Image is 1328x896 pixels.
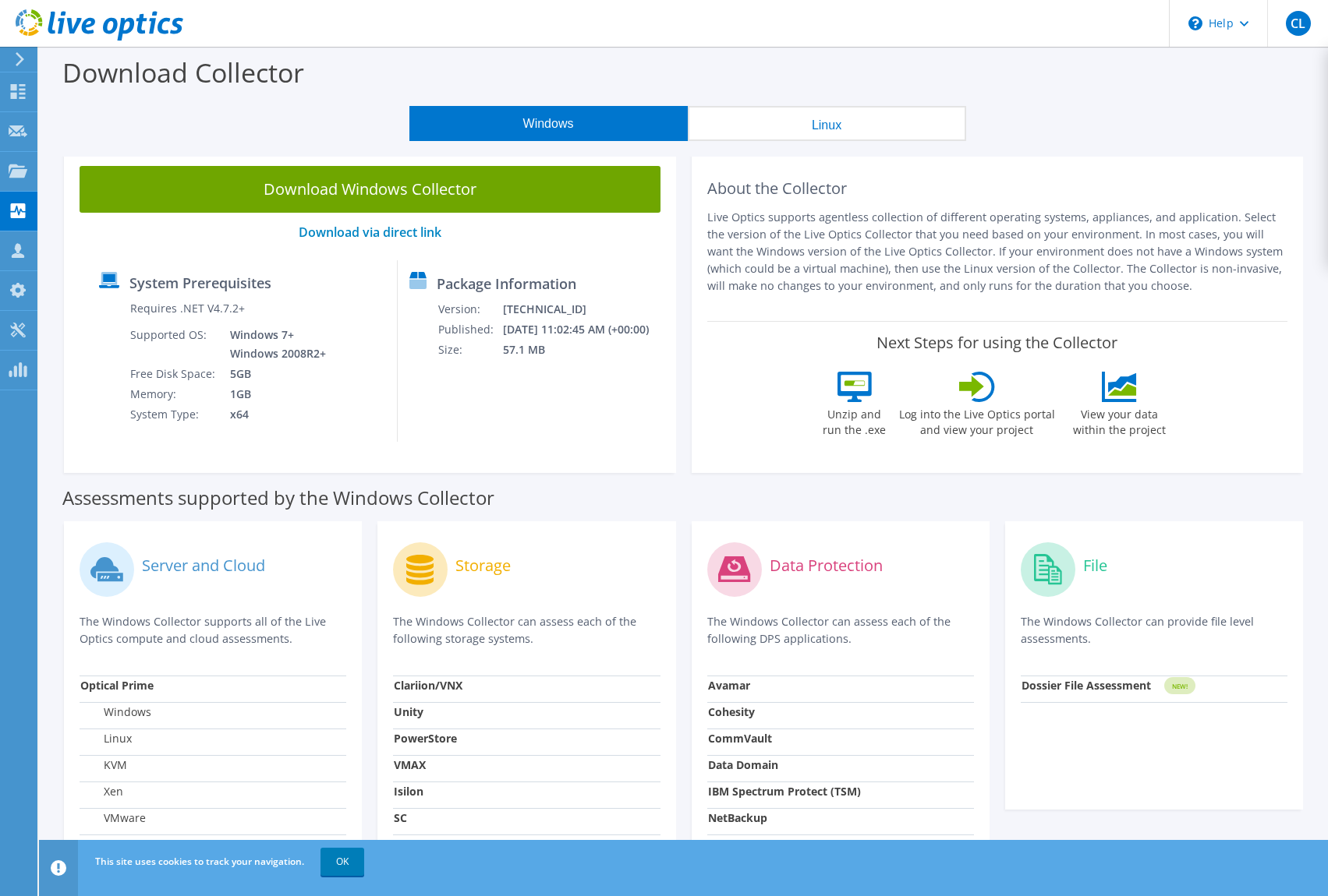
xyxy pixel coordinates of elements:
p: The Windows Collector supports all of the Live Optics compute and cloud assessments. [80,613,346,647]
a: OK [320,848,364,876]
strong: NetApp [394,837,435,852]
td: 1GB [218,384,329,404]
strong: Cohesity [708,704,755,719]
label: VMware [80,810,146,826]
label: Requires .NET V4.7.2+ [130,301,245,316]
label: Next Steps for using the Collector [876,333,1117,352]
strong: Clariion/VNX [394,678,462,693]
label: System Prerequisites [129,275,271,291]
p: The Windows Collector can assess each of the following DPS applications. [707,613,974,647]
label: Server and Cloud [142,558,265,573]
p: Live Optics supports agentless collection of different operating systems, appliances, and applica... [707,209,1288,295]
strong: NetBackup [708,810,767,825]
label: File [1083,558,1107,573]
td: Published: [437,319,501,340]
strong: IBM Spectrum Protect (TSM) [708,784,861,799]
strong: SC [394,810,407,825]
span: This site uses cookies to track your navigation. [95,855,304,868]
label: Data Protection [770,558,883,573]
label: Unzip and run the .exe [819,402,891,438]
td: Memory: [129,384,218,404]
strong: NetWorker [708,837,768,852]
label: Download Collector [62,55,304,90]
td: Version: [437,299,501,319]
strong: Unity [394,704,423,719]
td: 5GB [218,364,329,384]
p: The Windows Collector can assess each of the following storage systems. [393,613,660,647]
label: Xen [80,784,123,799]
label: Windows [80,704,151,720]
td: Supported OS: [129,325,218,364]
strong: VMAX [394,757,426,772]
svg: \n [1188,16,1202,30]
td: [TECHNICAL_ID] [502,299,669,319]
label: KVM [80,757,127,773]
td: 57.1 MB [502,340,669,360]
td: Free Disk Space: [129,364,218,384]
strong: Dossier File Assessment [1022,678,1151,693]
button: Linux [688,106,966,141]
strong: PowerStore [394,731,457,746]
strong: Avamar [708,678,750,693]
label: Assessments supported by the Windows Collector [62,490,494,506]
label: Linux [80,731,132,746]
tspan: NEW! [1171,682,1187,690]
p: The Windows Collector can provide file level assessments. [1021,613,1287,647]
label: View your data within the project [1064,402,1176,438]
td: Windows 7+ Windows 2008R2+ [218,325,329,364]
label: Log into the Live Optics portal and view your project [898,402,1056,438]
label: Package Information [437,276,576,291]
strong: CommVault [708,731,772,746]
label: Storage [455,558,511,573]
td: System Type: [129,404,218,425]
td: Size: [437,340,501,360]
span: CL [1286,11,1311,36]
button: Windows [409,106,688,141]
h2: About the Collector [707,179,1288,198]
a: Download via direct link [299,224,441,241]
strong: Optical Prime [80,678,154,693]
label: Hyper-V [80,837,145,852]
td: x64 [218,404,329,425]
strong: Isilon [394,784,423,799]
strong: Data Domain [708,757,778,772]
a: Download Windows Collector [80,166,660,213]
td: [DATE] 11:02:45 AM (+00:00) [502,319,669,340]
